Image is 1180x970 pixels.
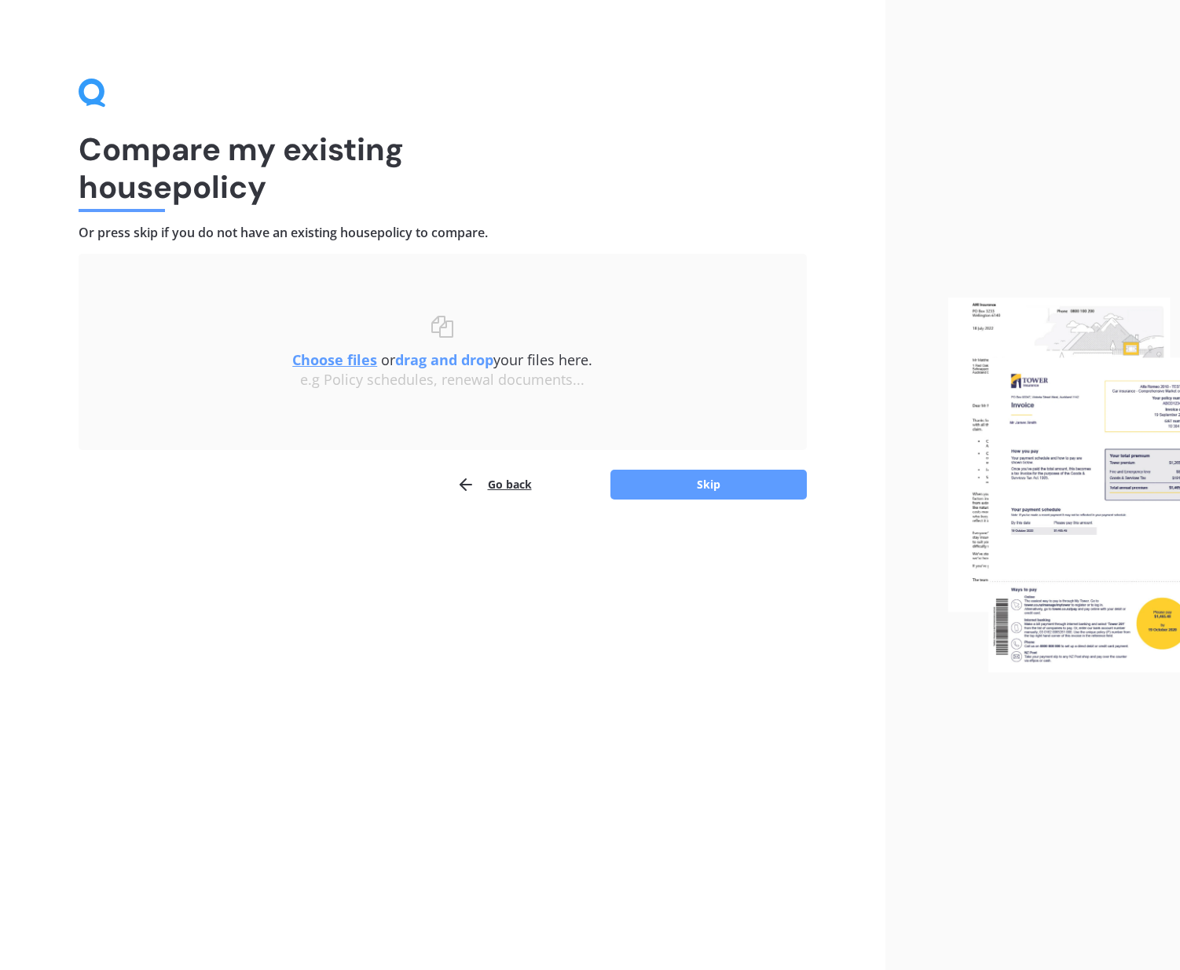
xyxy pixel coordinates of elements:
[395,350,493,369] b: drag and drop
[79,130,807,206] h1: Compare my existing house policy
[79,225,807,241] h4: Or press skip if you do not have an existing house policy to compare.
[110,372,775,389] div: e.g Policy schedules, renewal documents...
[456,469,532,500] button: Go back
[610,470,807,500] button: Skip
[292,350,377,369] u: Choose files
[292,350,592,369] span: or your files here.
